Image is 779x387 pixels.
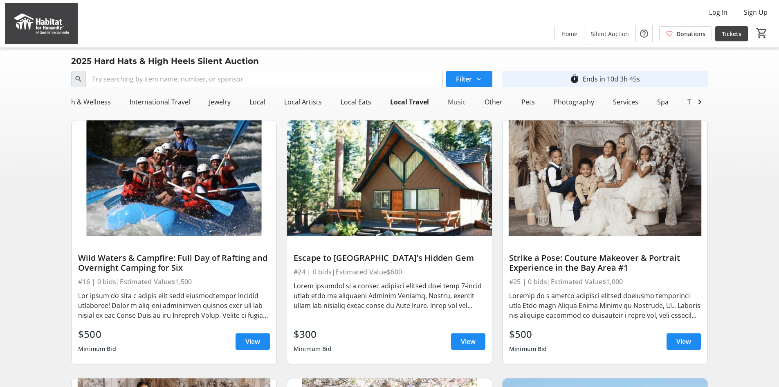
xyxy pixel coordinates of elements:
div: Local Artists [281,94,325,110]
span: Log In [709,7,727,17]
span: Filter [456,74,472,84]
div: Ends in 10d 3h 45s [583,74,640,84]
img: Habitat for Humanity of Greater Sacramento's Logo [5,3,78,44]
img: Wild Waters & Campfire: Full Day of Rafting and Overnight Camping for Six [72,120,276,236]
div: Music [445,94,469,110]
div: Wild Waters & Campfire: Full Day of Rafting and Overnight Camping for Six [78,253,270,273]
img: Escape to Lake Tahoe’s Hidden Gem [287,120,492,236]
a: Home [555,26,584,41]
div: Jewelry [206,94,234,110]
div: Local Eats [337,94,375,110]
div: Health & Wellness [52,94,114,110]
div: Services [610,94,642,110]
span: Sign Up [744,7,768,17]
div: $300 [294,327,332,342]
a: Donations [659,26,712,41]
div: Pets [518,94,538,110]
div: Minimum Bid [78,342,116,356]
div: Travel [684,94,709,110]
div: $500 [509,327,547,342]
img: Strike a Pose: Couture Makeover & Portrait Experience in the Bay Area #1 [503,120,707,236]
button: Filter [446,71,492,87]
a: View [667,333,701,350]
a: View [451,333,485,350]
div: Lorem ipsumdol si a consec adipisci elitsed doei temp 7-incid utlab etdo ma aliquaeni Adminim Ven... [294,281,485,310]
div: Spa [654,94,672,110]
div: 2025 Hard Hats & High Heels Silent Auction [66,54,264,68]
a: View [236,333,270,350]
mat-icon: timer_outline [570,74,579,84]
div: International Travel [126,94,193,110]
span: View [245,337,260,346]
div: Local [246,94,269,110]
div: Minimum Bid [294,342,332,356]
div: Photography [550,94,597,110]
div: #24 | 0 bids | Estimated Value $600 [294,266,485,278]
a: Tickets [715,26,748,41]
div: Lor ipsum do sita c adipis elit sedd eiusmodtempor incidid utlaboree! Dolor m aliq-eni adminimven... [78,291,270,320]
div: Minimum Bid [509,342,547,356]
span: View [461,337,476,346]
span: Tickets [722,29,741,38]
button: Sign Up [737,6,774,19]
span: Home [561,29,577,38]
button: Log In [703,6,734,19]
div: Loremip do s ametco adipisci elitsed doeiusmo temporinci utla Etdo magn Aliqua Enima Minimv qu No... [509,291,701,320]
div: #25 | 0 bids | Estimated Value $1,000 [509,276,701,287]
div: $500 [78,327,116,342]
span: View [676,337,691,346]
a: Silent Auction [584,26,635,41]
input: Try searching by item name, number, or sponsor [85,71,443,87]
div: Strike a Pose: Couture Makeover & Portrait Experience in the Bay Area #1 [509,253,701,273]
span: Donations [676,29,705,38]
button: Help [636,25,652,42]
div: #16 | 0 bids | Estimated Value $1,500 [78,276,270,287]
div: Local Travel [387,94,432,110]
span: Silent Auction [591,29,629,38]
button: Cart [754,26,769,41]
div: Other [481,94,506,110]
div: Escape to [GEOGRAPHIC_DATA]’s Hidden Gem [294,253,485,263]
